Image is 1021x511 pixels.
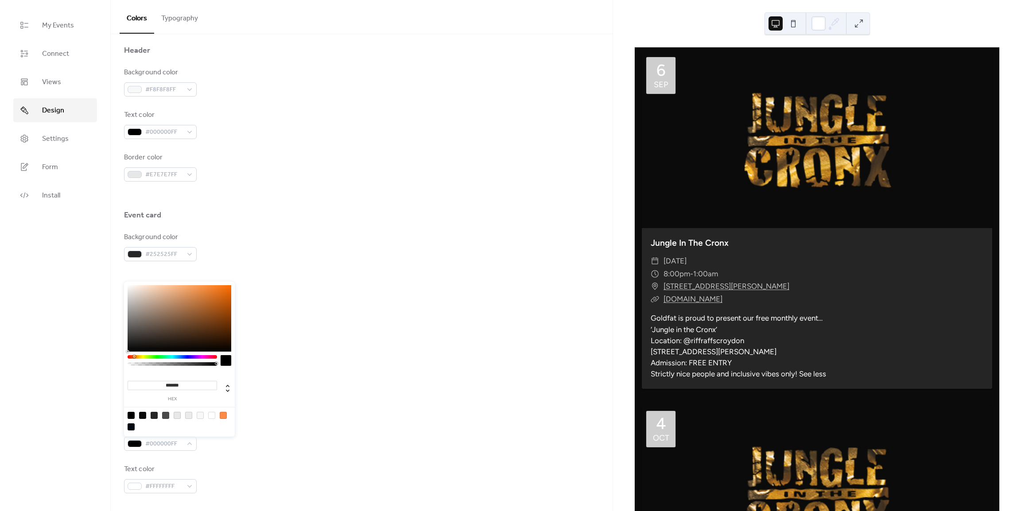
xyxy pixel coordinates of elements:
[124,152,195,163] div: Border color
[42,77,61,88] span: Views
[145,170,182,180] span: #E7E7E7FF
[145,249,182,260] span: #252525FF
[13,70,97,94] a: Views
[124,67,195,78] div: Background color
[128,423,135,430] div: rgb(2, 9, 18)
[42,20,74,31] span: My Events
[151,412,158,419] div: rgb(37, 37, 37)
[42,105,64,116] span: Design
[651,255,659,267] div: ​
[185,412,192,419] div: rgb(235, 235, 235)
[656,416,666,432] div: 4
[13,42,97,66] a: Connect
[124,210,161,221] div: Event card
[651,267,659,280] div: ​
[13,98,97,122] a: Design
[653,434,669,442] div: Oct
[13,13,97,37] a: My Events
[651,293,659,306] div: ​
[208,412,215,419] div: rgb(255, 255, 255)
[145,439,182,449] span: #000000FF
[124,232,195,243] div: Background color
[174,412,181,419] div: rgb(231, 231, 231)
[690,267,693,280] span: -
[197,412,204,419] div: rgb(248, 248, 248)
[124,45,151,56] div: Header
[664,267,690,280] span: 8:00pm
[128,397,217,402] label: hex
[13,155,97,179] a: Form
[656,62,665,78] div: 6
[139,412,146,419] div: rgb(11, 11, 11)
[654,81,668,89] div: Sep
[651,238,729,248] a: Jungle In The Cronx
[664,294,722,303] a: [DOMAIN_NAME]
[42,162,58,173] span: Form
[693,267,718,280] span: 1:00am
[664,280,789,293] a: [STREET_ADDRESS][PERSON_NAME]
[42,49,69,59] span: Connect
[124,110,195,120] div: Text color
[42,134,69,144] span: Settings
[162,412,169,419] div: rgb(74, 74, 74)
[145,127,182,138] span: #000000FF
[42,190,60,201] span: Install
[651,280,659,293] div: ​
[13,127,97,151] a: Settings
[220,412,227,419] div: rgb(255, 137, 70)
[124,464,195,475] div: Text color
[13,183,97,207] a: Install
[664,255,687,267] span: [DATE]
[642,313,992,379] div: Goldfat is proud to present our free monthly event… ‘Jungle in the Cronx’ Location: @riffraffscro...
[145,85,182,95] span: #F8F8F8FF
[145,481,182,492] span: #FFFFFFFF
[128,412,135,419] div: rgb(0, 0, 0)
